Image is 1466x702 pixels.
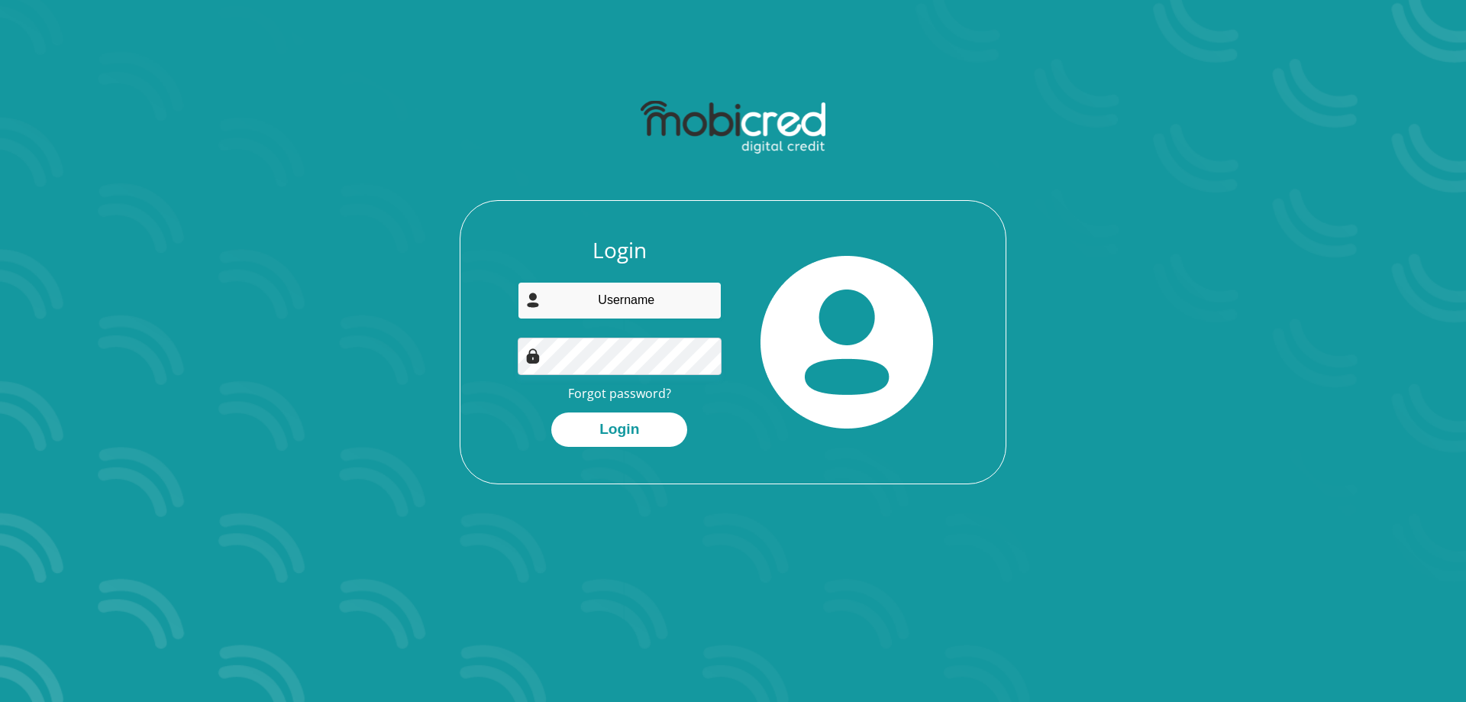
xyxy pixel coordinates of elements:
img: user-icon image [525,293,541,308]
button: Login [551,412,687,447]
h3: Login [518,238,722,264]
a: Forgot password? [568,385,671,402]
input: Username [518,282,722,319]
img: Image [525,348,541,364]
img: mobicred logo [641,101,825,154]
